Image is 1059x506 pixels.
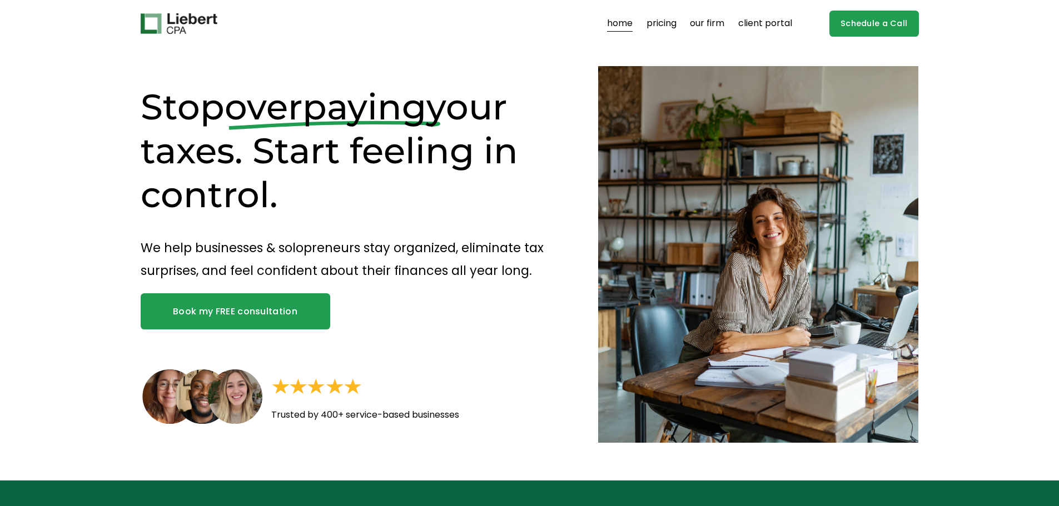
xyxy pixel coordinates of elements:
a: our firm [690,15,724,33]
span: overpaying [225,85,426,128]
a: pricing [647,15,677,33]
p: We help businesses & solopreneurs stay organized, eliminate tax surprises, and feel confident abo... [141,237,559,282]
a: Book my FREE consultation [141,293,330,329]
a: Schedule a Call [829,11,919,37]
h1: Stop your taxes. Start feeling in control. [141,85,559,217]
a: client portal [738,15,792,33]
p: Trusted by 400+ service-based businesses [271,407,526,423]
img: Liebert CPA [141,13,217,34]
a: home [607,15,633,33]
